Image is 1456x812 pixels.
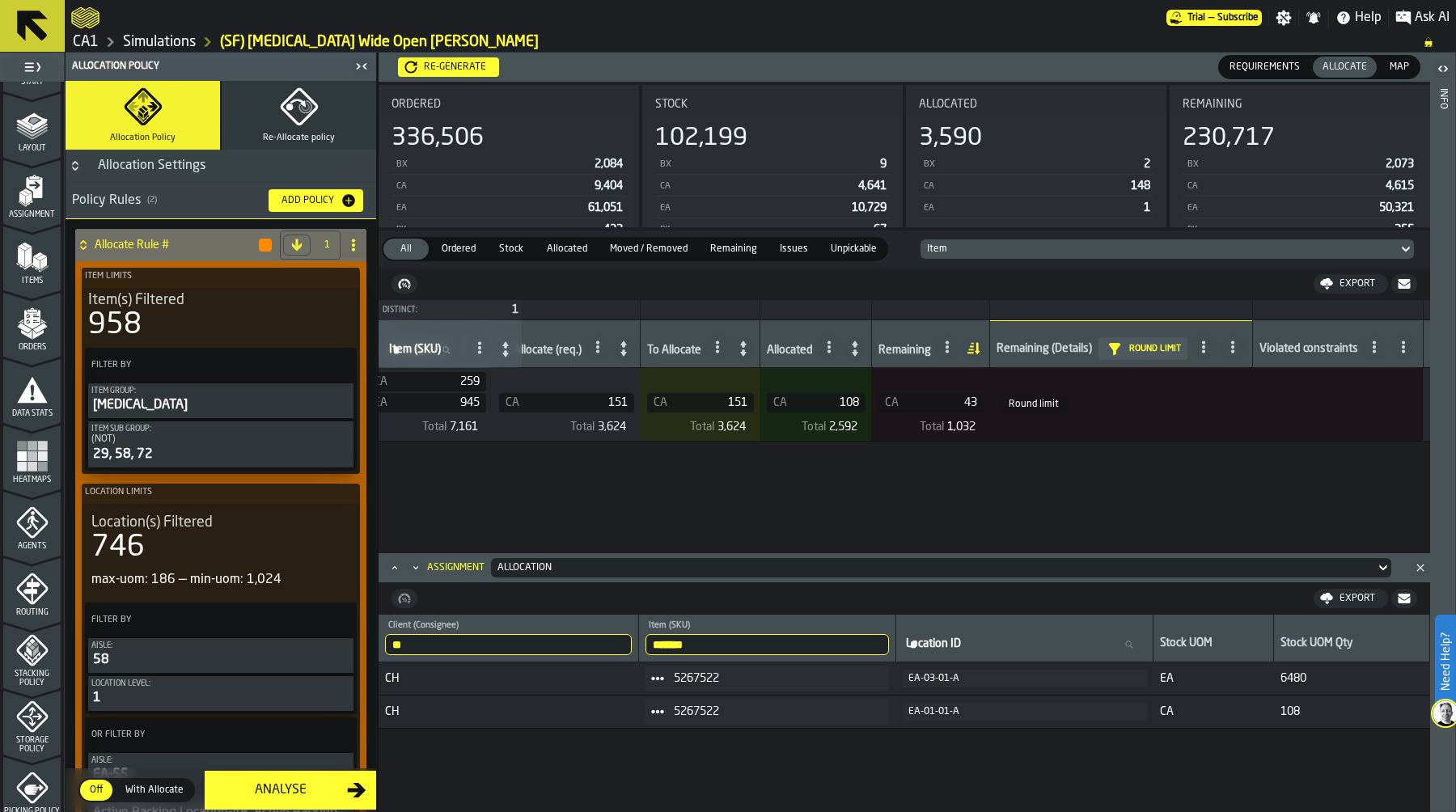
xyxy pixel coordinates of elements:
span: 355 [1395,224,1414,235]
div: thumb [537,239,597,260]
span: Total [802,421,826,433]
span: Subscribe [1217,12,1259,23]
div: BX [395,159,588,170]
span: 151 [569,396,629,409]
label: button-toggle-Notifications [1299,10,1328,26]
span: Stock [655,98,688,111]
div: PolicyFilterItem-Aisle [88,638,353,673]
span: 61,051 [588,202,623,214]
div: stat-Allocated [906,85,1166,227]
h4: Allocate Rule # [95,239,257,252]
div: CA [658,181,852,192]
label: button-switch-multi-Moved / Removed [599,237,699,261]
div: StatList-item-BX [392,153,626,175]
span: Data Stats [3,409,61,418]
li: menu Orders [3,292,61,357]
div: Title [392,98,626,111]
div: Title [919,98,1153,111]
button: Button-Allocation Settings-closed [66,159,85,172]
span: 1 [1144,202,1150,214]
div: Title [655,98,890,111]
li: menu Heatmaps [3,425,61,489]
span: 5267522 [674,672,876,685]
div: To Allocate (req.) [499,344,582,360]
span: EA [1160,672,1268,685]
div: StatList-item-CA [1183,175,1417,197]
span: Items [3,277,61,285]
div: Item Sub Group: [91,425,350,433]
div: BX [1186,159,1379,170]
div: PolicyFilterItem-Item Sub Group [88,421,353,467]
input: label [385,634,632,655]
button: button- [392,589,417,608]
li: menu Stacking Policy [3,624,61,688]
span: Location(s) Filtered [91,514,213,531]
div: Title [88,291,353,309]
label: Item Limits [82,268,360,285]
div: Violated constraints [1259,342,1358,358]
div: Title [1183,98,1417,111]
span: 259 [429,375,480,388]
div: thumb [700,239,767,260]
div: Re-generate [417,61,493,73]
div: PK [658,225,867,235]
span: Ordered [435,242,482,256]
label: button-switch-multi-Ordered [430,237,487,261]
div: StatList-item-EA [919,197,1153,218]
div: Allocate Rule # [75,229,273,261]
div: thumb [1380,57,1419,78]
span: Agents [3,542,61,551]
div: Policy Rules [72,191,256,210]
label: button-switch-multi-Allocate [1311,55,1378,79]
span: Moved / Removed [603,242,694,256]
div: StatList-item-EA [655,197,890,218]
div: thumb [1313,57,1377,78]
div: Aisle: [91,641,350,650]
span: Allocate [1316,60,1373,74]
span: 2,592 [829,421,857,433]
input: label [386,340,463,361]
div: Stock UOM Qty [1280,636,1423,653]
div: DropdownMenuValue-8281b059-993a-489e-b2f8-31aca92fbcc6 [497,562,1369,573]
div: EA [1186,203,1373,214]
a: link-to-/wh/i/76e2a128-1b54-4d66-80d4-05ae4c277723/simulations/8af29de0-e6f6-4181-8b28-aef0556f100a [220,33,539,51]
div: DropdownMenuValue-item [914,239,1420,259]
span: 5267522 [674,705,876,718]
span: CA [885,396,929,409]
span: 50,321 [1379,202,1414,214]
span: Orders [3,343,61,352]
li: menu Data Stats [3,358,61,423]
label: Filter By [88,611,324,628]
div: Title [1170,91,1430,117]
span: 4,615 [1386,180,1414,192]
button: button-Analyse [205,771,376,810]
span: Allocation Policy [110,133,176,143]
span: Map [1383,60,1416,74]
button: button- [1391,274,1417,294]
span: 1 [320,239,333,251]
span: 7,161 [450,421,478,433]
div: stat-Remaining [1170,85,1430,227]
button: button- [1391,589,1417,608]
label: Location Limits [82,484,360,501]
span: CA [1160,705,1268,718]
span: 6480 [1280,672,1424,685]
div: EA [922,203,1137,214]
span: Requirements [1223,60,1306,74]
span: 108 [1280,705,1424,718]
div: (NOT) [91,433,350,445]
div: Remaining [878,344,931,360]
li: menu Assignment [3,159,61,224]
span: Heatmaps [3,476,61,484]
span: 2,084 [595,159,623,170]
span: Routing [3,608,61,617]
label: button-toggle-Toggle Full Menu [3,56,61,78]
div: Allocation Settings [88,156,215,176]
div: stat-Stock [642,85,903,227]
span: Round limit [999,395,1069,413]
div: StatList-item-EA [1183,197,1417,218]
div: StatList-item-BX [1183,153,1417,175]
div: PK [1186,225,1388,235]
div: StatList-item-PK [655,218,890,240]
span: 9 [880,159,887,170]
